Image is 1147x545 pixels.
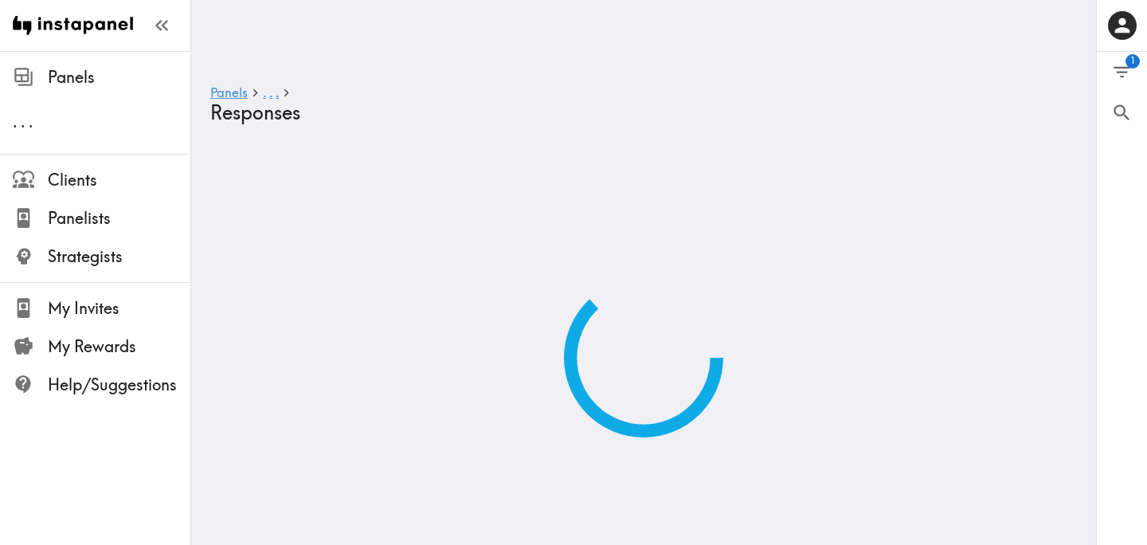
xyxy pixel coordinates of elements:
span: . [13,112,18,131]
span: My Rewards [48,335,190,358]
span: Filter Responses [1111,61,1133,83]
span: Panelists [48,207,190,229]
span: . [269,84,272,100]
button: Filter Responses [1097,52,1147,92]
span: Help/Suggestions [48,374,190,396]
span: . [29,112,33,131]
span: My Invites [48,297,190,320]
span: 1 [1125,54,1140,69]
span: . [21,112,25,131]
span: Strategists [48,245,190,268]
span: Clients [48,169,190,191]
a: Panels [210,86,248,101]
span: . [276,84,279,100]
span: Search [1111,102,1133,124]
span: Panels [48,66,190,88]
a: ... [263,86,279,101]
h4: Responses [210,101,1064,124]
button: Search [1097,92,1147,133]
span: . [263,84,266,100]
